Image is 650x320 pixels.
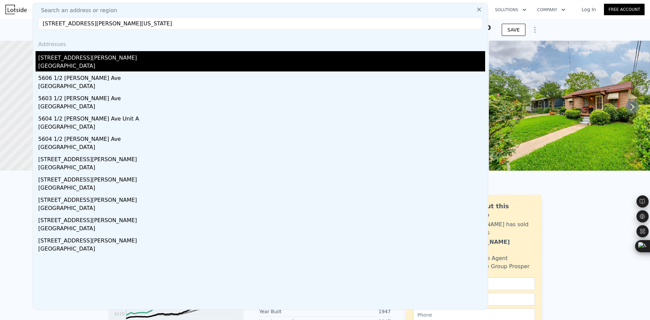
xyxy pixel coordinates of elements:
div: [STREET_ADDRESS][PERSON_NAME] [38,173,485,184]
div: [GEOGRAPHIC_DATA] [38,123,485,132]
div: 5606 1/2 [PERSON_NAME] Ave [38,71,485,82]
div: 1947 [325,308,391,315]
span: Search an address or region [36,6,117,15]
button: Company [532,4,571,16]
input: Enter an address, city, region, neighborhood or zip code [38,17,482,29]
div: [GEOGRAPHIC_DATA] [38,184,485,193]
img: Lotside [5,5,27,14]
div: [GEOGRAPHIC_DATA] [38,143,485,153]
div: [STREET_ADDRESS][PERSON_NAME] [38,234,485,245]
div: [GEOGRAPHIC_DATA] [38,245,485,254]
div: [GEOGRAPHIC_DATA] [38,225,485,234]
div: [STREET_ADDRESS][PERSON_NAME] [38,193,485,204]
div: [STREET_ADDRESS][PERSON_NAME] [38,51,485,62]
div: [GEOGRAPHIC_DATA] [38,82,485,92]
div: 5604 1/2 [PERSON_NAME] Ave [38,132,485,143]
div: 5604 1/2 [PERSON_NAME] Ave Unit A [38,112,485,123]
button: Show Options [528,23,542,37]
a: Log In [573,6,604,13]
div: [GEOGRAPHIC_DATA] [38,103,485,112]
div: [STREET_ADDRESS][PERSON_NAME] [38,153,485,164]
div: 5603 1/2 [PERSON_NAME] Ave [38,92,485,103]
a: Free Account [604,4,645,15]
tspan: $120 [114,312,125,316]
div: [PERSON_NAME] has sold 129 homes [459,220,535,237]
div: [GEOGRAPHIC_DATA] [38,62,485,71]
div: [STREET_ADDRESS][PERSON_NAME] [38,214,485,225]
div: [PERSON_NAME] Narayan [459,238,535,254]
button: SAVE [502,24,525,36]
div: Addresses [36,35,485,51]
div: Realty One Group Prosper [459,262,529,271]
div: [GEOGRAPHIC_DATA] [38,164,485,173]
div: Year Built [259,308,325,315]
div: Ask about this property [459,201,535,220]
button: Solutions [490,4,532,16]
div: [GEOGRAPHIC_DATA] [38,204,485,214]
